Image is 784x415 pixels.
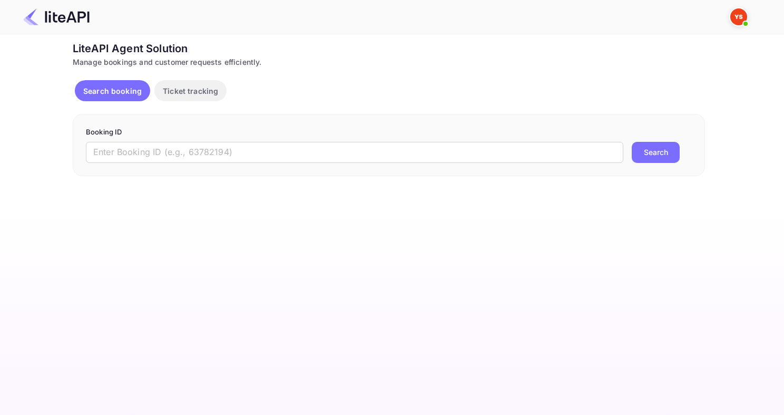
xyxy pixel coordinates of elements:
[73,41,705,56] div: LiteAPI Agent Solution
[23,8,90,25] img: LiteAPI Logo
[632,142,680,163] button: Search
[730,8,747,25] img: Yandex Support
[163,85,218,96] p: Ticket tracking
[86,127,692,138] p: Booking ID
[83,85,142,96] p: Search booking
[86,142,623,163] input: Enter Booking ID (e.g., 63782194)
[73,56,705,67] div: Manage bookings and customer requests efficiently.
